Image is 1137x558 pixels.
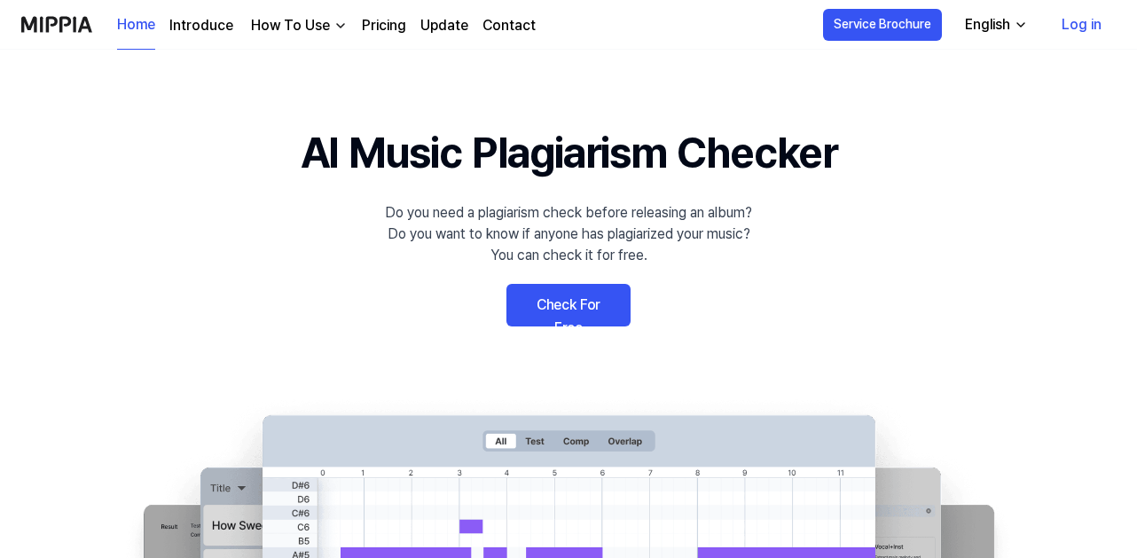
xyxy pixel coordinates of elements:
[247,15,333,36] div: How To Use
[333,19,348,33] img: down
[823,9,942,41] button: Service Brochure
[169,15,233,36] a: Introduce
[961,14,1014,35] div: English
[506,284,631,326] a: Check For Free
[362,15,406,36] a: Pricing
[385,202,752,266] div: Do you need a plagiarism check before releasing an album? Do you want to know if anyone has plagi...
[247,15,348,36] button: How To Use
[420,15,468,36] a: Update
[301,121,837,185] h1: AI Music Plagiarism Checker
[951,7,1039,43] button: English
[117,1,155,50] a: Home
[482,15,536,36] a: Contact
